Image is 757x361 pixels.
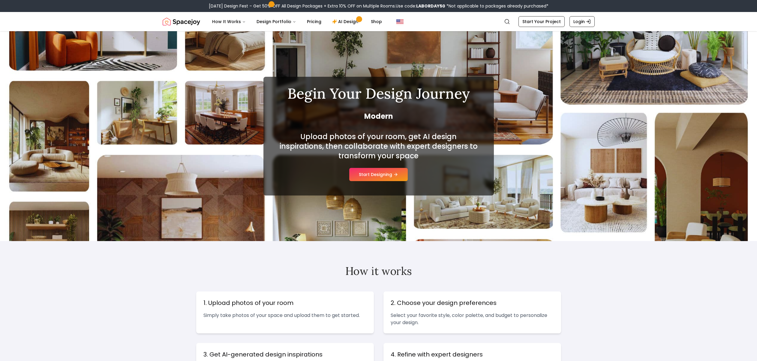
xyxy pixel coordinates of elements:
[203,299,367,307] h3: 1. Upload photos of your room
[349,168,408,181] button: Start Designing
[302,16,326,28] a: Pricing
[396,18,404,25] img: United States
[396,3,445,9] span: Use code:
[278,86,479,101] h1: Begin Your Design Journey
[278,132,479,161] h2: Upload photos of your room, get AI design inspirations, then collaborate with expert designers to...
[445,3,548,9] span: *Not applicable to packages already purchased*
[203,350,367,359] h3: 3. Get AI-generated design inspirations
[327,16,365,28] a: AI Design
[207,16,251,28] button: How It Works
[569,16,595,27] a: Login
[196,265,561,277] h2: How it works
[278,112,479,121] span: Modern
[207,16,387,28] nav: Main
[518,16,565,27] a: Start Your Project
[252,16,301,28] button: Design Portfolio
[163,16,200,28] a: Spacejoy
[163,16,200,28] img: Spacejoy Logo
[416,3,445,9] b: LABORDAY50
[209,3,548,9] div: [DATE] Design Fest – Get 50% OFF All Design Packages + Extra 10% OFF on Multiple Rooms.
[391,350,554,359] h3: 4. Refine with expert designers
[391,299,554,307] h3: 2. Choose your design preferences
[203,312,367,319] p: Simply take photos of your space and upload them to get started.
[391,312,554,326] p: Select your favorite style, color palette, and budget to personalize your design.
[366,16,387,28] a: Shop
[163,12,595,31] nav: Global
